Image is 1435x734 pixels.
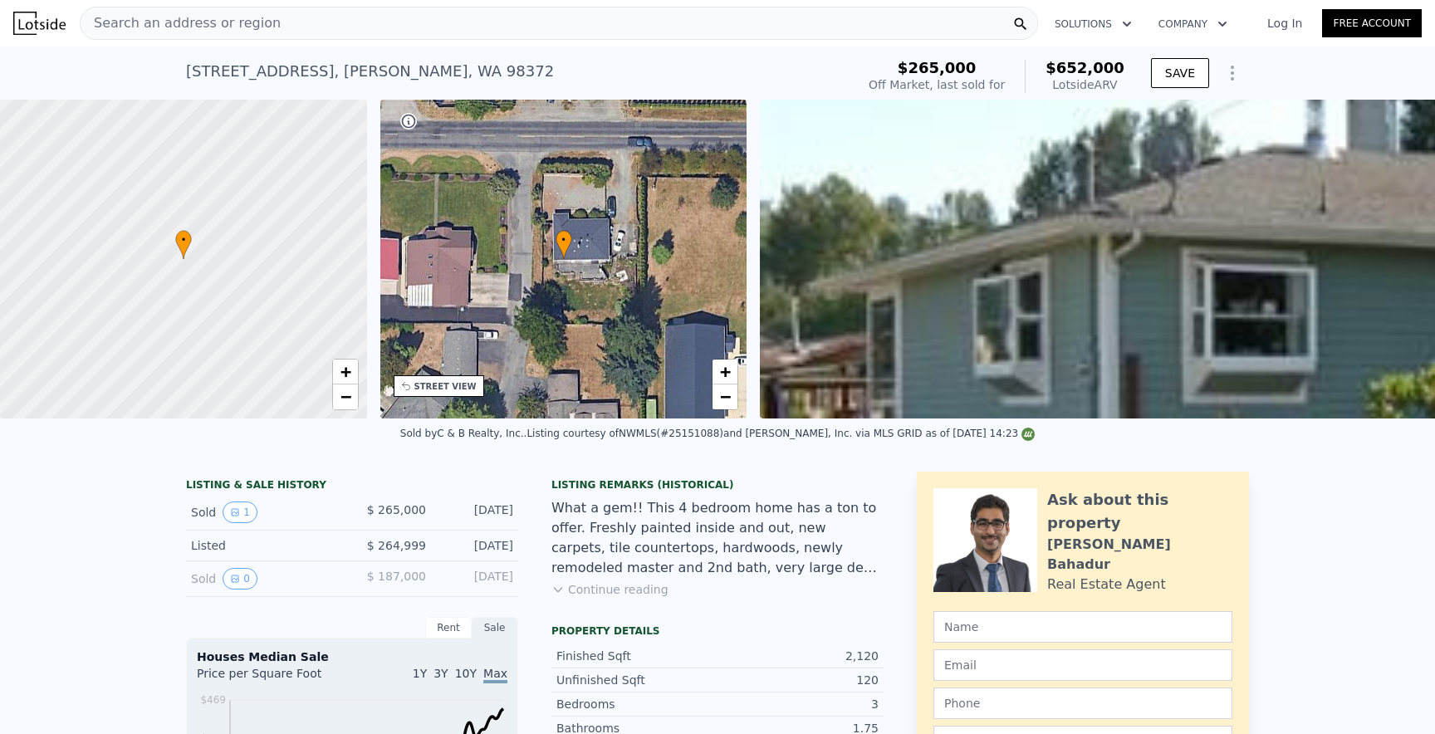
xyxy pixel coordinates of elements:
div: Finished Sqft [556,648,717,664]
div: Houses Median Sale [197,648,507,665]
button: Company [1145,9,1241,39]
div: STREET VIEW [414,380,477,393]
img: Lotside [13,12,66,35]
span: + [340,361,350,382]
span: 10Y [455,667,477,680]
div: Off Market, last sold for [869,76,1005,93]
span: $ 264,999 [367,539,426,552]
div: Listing Remarks (Historical) [551,478,884,492]
div: Listing courtesy of NWMLS (#25151088) and [PERSON_NAME], Inc. via MLS GRID as of [DATE] 14:23 [526,428,1035,439]
div: Unfinished Sqft [556,672,717,688]
div: • [175,230,192,259]
div: Sold [191,568,339,590]
div: Real Estate Agent [1047,575,1166,595]
div: Listed [191,537,339,554]
button: Solutions [1041,9,1145,39]
div: Ask about this property [1047,488,1232,535]
div: Bedrooms [556,696,717,712]
a: Log In [1247,15,1322,32]
div: Lotside ARV [1046,76,1124,93]
a: Zoom out [713,384,737,409]
input: Phone [933,688,1232,719]
span: − [340,386,350,407]
div: LISTING & SALE HISTORY [186,478,518,495]
a: Zoom in [713,360,737,384]
button: View historical data [223,502,257,523]
div: • [556,230,572,259]
input: Email [933,649,1232,681]
span: 1Y [413,667,427,680]
div: 3 [717,696,879,712]
div: 2,120 [717,648,879,664]
button: SAVE [1151,58,1209,88]
div: [DATE] [439,502,513,523]
div: What a gem!! This 4 bedroom home has a ton to offer. Freshly painted inside and out, new carpets,... [551,498,884,578]
div: [STREET_ADDRESS] , [PERSON_NAME] , WA 98372 [186,60,554,83]
span: 3Y [433,667,448,680]
span: $ 265,000 [367,503,426,516]
div: Property details [551,624,884,638]
a: Zoom in [333,360,358,384]
input: Name [933,611,1232,643]
div: Sold [191,502,339,523]
span: $265,000 [898,59,977,76]
div: Price per Square Foot [197,665,352,692]
a: Zoom out [333,384,358,409]
a: Free Account [1322,9,1422,37]
button: Continue reading [551,581,669,598]
div: [DATE] [439,568,513,590]
span: Search an address or region [81,13,281,33]
div: [PERSON_NAME] Bahadur [1047,535,1232,575]
span: • [556,232,572,247]
span: $ 187,000 [367,570,426,583]
div: Sale [472,617,518,639]
div: 120 [717,672,879,688]
div: [DATE] [439,537,513,554]
span: • [175,232,192,247]
span: $652,000 [1046,59,1124,76]
span: − [720,386,731,407]
span: Max [483,667,507,683]
div: Rent [425,617,472,639]
button: Show Options [1216,56,1249,90]
span: + [720,361,731,382]
div: Sold by C & B Realty, Inc. . [400,428,527,439]
button: View historical data [223,568,257,590]
img: NWMLS Logo [1021,428,1035,441]
tspan: $469 [200,694,226,706]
